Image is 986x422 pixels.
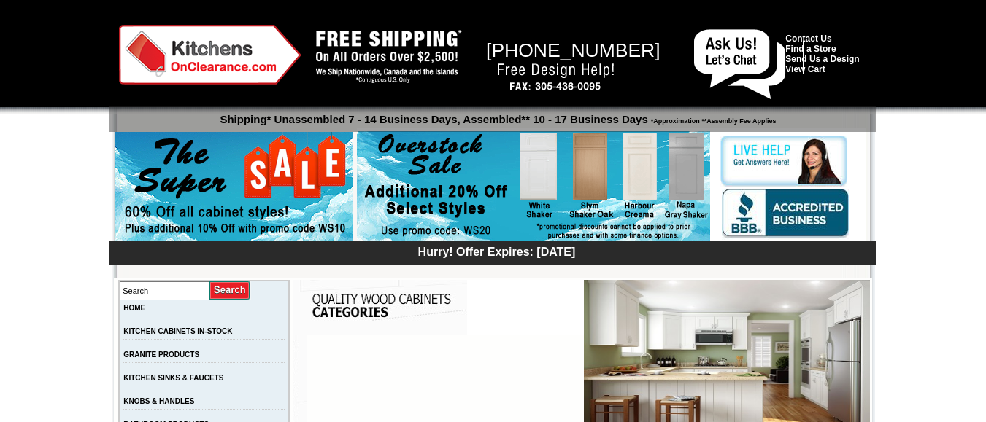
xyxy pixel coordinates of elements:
[209,281,251,300] input: Submit
[117,243,876,259] div: Hurry! Offer Expires: [DATE]
[123,397,194,405] a: KNOBS & HANDLES
[117,106,876,125] p: Shipping* Unassembled 7 - 14 Business Days, Assembled** 10 - 17 Business Days
[123,374,223,382] a: KITCHEN SINKS & FAUCETS
[123,304,145,312] a: HOME
[785,34,831,44] a: Contact Us
[648,114,777,125] span: *Approximation **Assembly Fee Applies
[486,39,660,61] span: [PHONE_NUMBER]
[123,351,199,359] a: GRANITE PRODUCTS
[785,64,825,74] a: View Cart
[785,44,836,54] a: Find a Store
[123,327,232,335] a: KITCHEN CABINETS IN-STOCK
[785,54,859,64] a: Send Us a Design
[119,25,301,85] img: Kitchens on Clearance Logo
